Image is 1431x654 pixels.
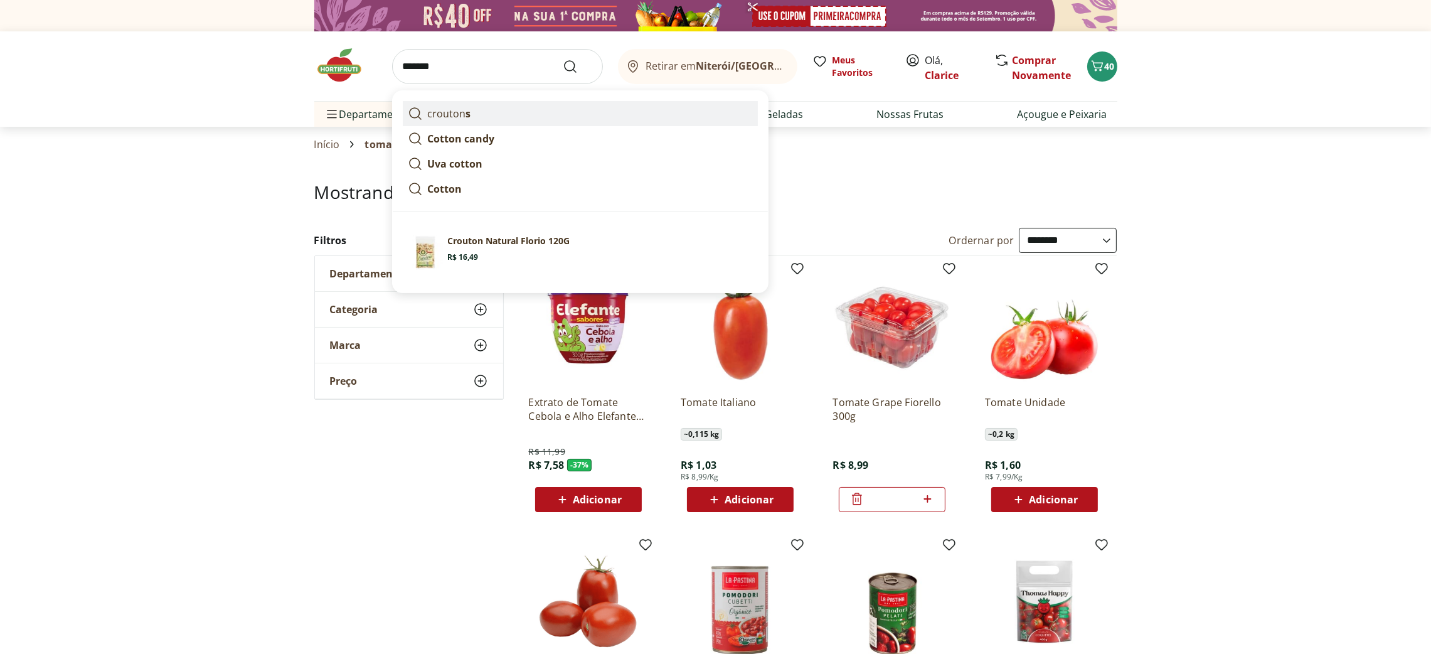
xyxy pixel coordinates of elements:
strong: Cotton candy [428,132,495,146]
a: Tomate Unidade [985,395,1104,423]
span: 40 [1105,60,1115,72]
h1: Mostrando resultados para: [314,182,1117,202]
span: Categoria [330,303,378,316]
img: Extrato de Tomate Cebola e Alho Elefante 300g [529,266,648,385]
img: Tomate Unidade [985,266,1104,385]
a: Açougue e Peixaria [1018,107,1107,122]
button: Menu [324,99,339,129]
a: Uva cotton [403,151,758,176]
a: croutons [403,101,758,126]
span: ~ 0,115 kg [681,428,722,441]
a: Cotton candy [403,126,758,151]
span: Marca [330,339,361,351]
a: Tomate Grape Fiorello 300g [833,395,952,423]
button: Adicionar [535,487,642,512]
span: tomate [364,139,402,150]
img: Tomate Grape Fiorello 300g [833,266,952,385]
a: Comprar Novamente [1013,53,1072,82]
img: Tomate Italiano [681,266,800,385]
span: - 37 % [567,459,592,471]
label: Ordernar por [949,233,1014,247]
span: Meus Favoritos [833,54,890,79]
a: Tomate Italiano [681,395,800,423]
a: Nossas Frutas [877,107,944,122]
a: Meus Favoritos [812,54,890,79]
span: R$ 7,99/Kg [985,472,1023,482]
span: Departamentos [324,99,415,129]
input: search [392,49,603,84]
span: Preço [330,375,358,387]
p: Crouton Natural Florio 120G [448,235,570,247]
button: Marca [315,328,503,363]
button: Adicionar [991,487,1098,512]
span: Adicionar [725,495,774,505]
img: Principal [408,235,443,270]
button: Categoria [315,292,503,327]
span: Departamento [330,267,404,280]
a: Início [314,139,340,150]
button: Departamento [315,256,503,291]
button: Submit Search [563,59,593,74]
span: R$ 1,03 [681,458,716,472]
strong: Cotton [428,182,462,196]
span: Adicionar [1029,495,1078,505]
button: Adicionar [687,487,794,512]
span: Adicionar [573,495,622,505]
span: R$ 1,60 [985,458,1021,472]
button: Retirar emNiterói/[GEOGRAPHIC_DATA] [618,49,797,84]
span: Retirar em [646,60,784,72]
strong: Uva cotton [428,157,483,171]
button: Carrinho [1087,51,1117,82]
h2: Filtros [314,228,504,253]
span: R$ 7,58 [529,458,565,472]
img: Hortifruti [314,46,377,84]
span: R$ 8,99 [833,458,868,472]
span: ~ 0,2 kg [985,428,1018,441]
span: Olá, [925,53,981,83]
strong: s [466,107,471,121]
span: R$ 16,49 [448,252,479,262]
a: Extrato de Tomate Cebola e Alho Elefante 300g [529,395,648,423]
p: crouton [428,106,471,121]
span: R$ 8,99/Kg [681,472,719,482]
a: Cotton [403,176,758,201]
span: R$ 11,99 [529,446,565,458]
button: Preço [315,363,503,399]
a: PrincipalCrouton Natural Florio 120GR$ 16,49 [403,230,758,275]
b: Niterói/[GEOGRAPHIC_DATA] [696,59,839,73]
a: Clarice [925,68,959,82]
